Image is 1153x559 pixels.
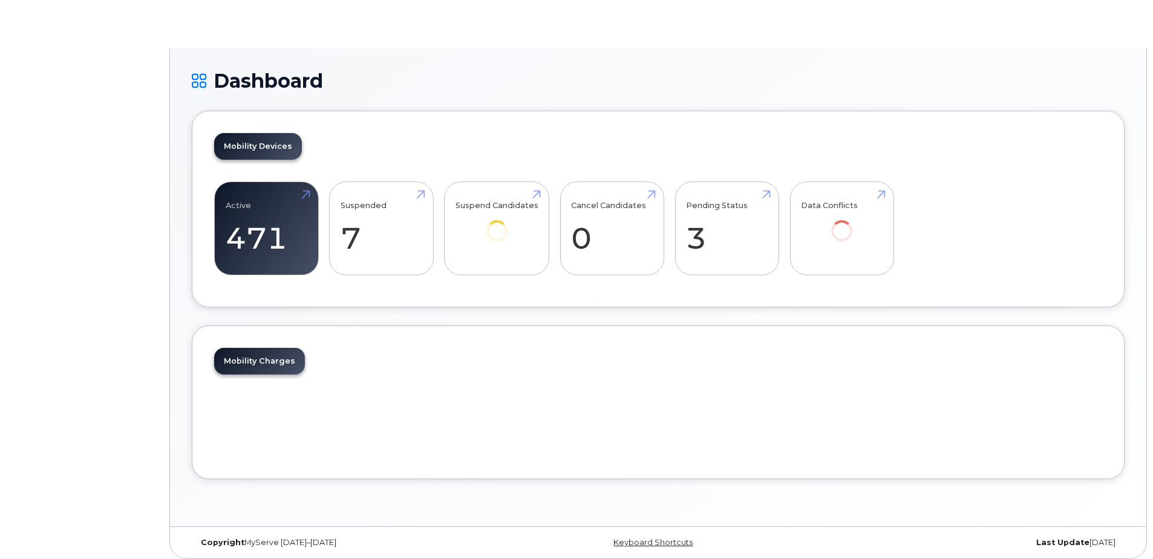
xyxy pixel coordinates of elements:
[214,348,305,374] a: Mobility Charges
[341,189,422,269] a: Suspended 7
[801,189,883,258] a: Data Conflicts
[192,70,1125,91] h1: Dashboard
[1036,538,1089,547] strong: Last Update
[686,189,768,269] a: Pending Status 3
[214,133,302,160] a: Mobility Devices
[613,538,693,547] a: Keyboard Shortcuts
[226,189,307,269] a: Active 471
[814,538,1125,548] div: [DATE]
[201,538,244,547] strong: Copyright
[192,538,503,548] div: MyServe [DATE]–[DATE]
[456,189,538,258] a: Suspend Candidates
[571,189,653,269] a: Cancel Candidates 0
